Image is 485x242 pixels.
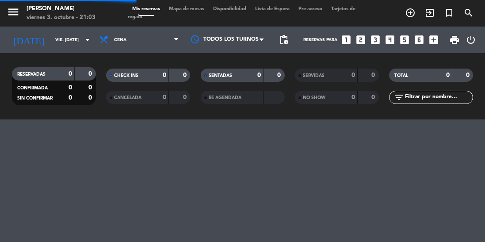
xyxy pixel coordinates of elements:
span: CHECK INS [114,73,138,78]
strong: 0 [88,85,94,91]
span: RESERVADAS [17,72,46,77]
span: NO SHOW [303,96,325,100]
i: add_box [428,34,439,46]
span: print [449,35,460,45]
i: looks_5 [399,34,410,46]
span: pending_actions [279,35,289,45]
strong: 0 [69,85,72,91]
i: exit_to_app [424,8,435,18]
div: [PERSON_NAME] [27,4,95,13]
i: looks_two [355,34,367,46]
span: Lista de Espera [251,7,294,12]
i: power_settings_new [466,35,476,45]
i: looks_one [340,34,352,46]
span: TOTAL [394,73,408,78]
strong: 0 [371,94,377,100]
button: menu [7,5,20,22]
span: SIN CONFIRMAR [17,96,53,100]
span: RE AGENDADA [209,96,241,100]
span: SERVIDAS [303,73,325,78]
span: Reservas para [303,38,337,42]
i: filter_list [393,92,404,103]
i: [DATE] [7,31,51,49]
input: Filtrar por nombre... [404,92,473,102]
span: Pre-acceso [294,7,327,12]
i: looks_4 [384,34,396,46]
strong: 0 [163,94,166,100]
div: LOG OUT [463,27,478,53]
i: looks_6 [413,34,425,46]
i: search [463,8,474,18]
span: CANCELADA [114,96,141,100]
div: viernes 3. octubre - 21:03 [27,13,95,22]
strong: 0 [183,94,188,100]
strong: 0 [163,72,166,78]
strong: 0 [351,72,355,78]
i: arrow_drop_down [82,35,93,45]
strong: 0 [69,95,72,101]
span: SENTADAS [209,73,232,78]
i: menu [7,5,20,19]
strong: 0 [446,72,450,78]
strong: 0 [183,72,188,78]
strong: 0 [351,94,355,100]
strong: 0 [69,71,72,77]
span: Disponibilidad [209,7,251,12]
i: looks_3 [370,34,381,46]
i: add_circle_outline [405,8,416,18]
strong: 0 [277,72,283,78]
strong: 0 [371,72,377,78]
span: Mis reservas [128,7,164,12]
strong: 0 [257,72,261,78]
strong: 0 [88,95,94,101]
strong: 0 [88,71,94,77]
span: Mapa de mesas [164,7,209,12]
i: turned_in_not [444,8,454,18]
span: Cena [114,38,126,42]
span: CONFIRMADA [17,86,48,90]
strong: 0 [466,72,471,78]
